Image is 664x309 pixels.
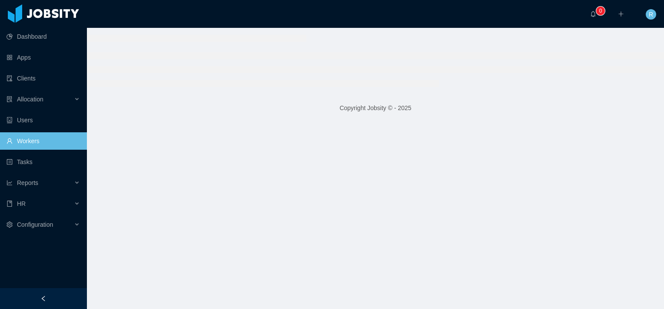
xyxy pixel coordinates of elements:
a: icon: pie-chartDashboard [7,28,80,45]
i: icon: plus [618,11,624,17]
a: icon: appstoreApps [7,49,80,66]
a: icon: robotUsers [7,111,80,129]
span: R [649,9,653,20]
a: icon: userWorkers [7,132,80,150]
footer: Copyright Jobsity © - 2025 [87,93,664,123]
sup: 0 [596,7,605,15]
a: icon: auditClients [7,70,80,87]
i: icon: setting [7,222,13,228]
i: icon: solution [7,96,13,102]
span: Reports [17,179,38,186]
i: icon: bell [590,11,596,17]
i: icon: line-chart [7,180,13,186]
span: Configuration [17,221,53,228]
i: icon: book [7,201,13,207]
a: icon: profileTasks [7,153,80,171]
span: Allocation [17,96,43,103]
span: HR [17,200,26,207]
